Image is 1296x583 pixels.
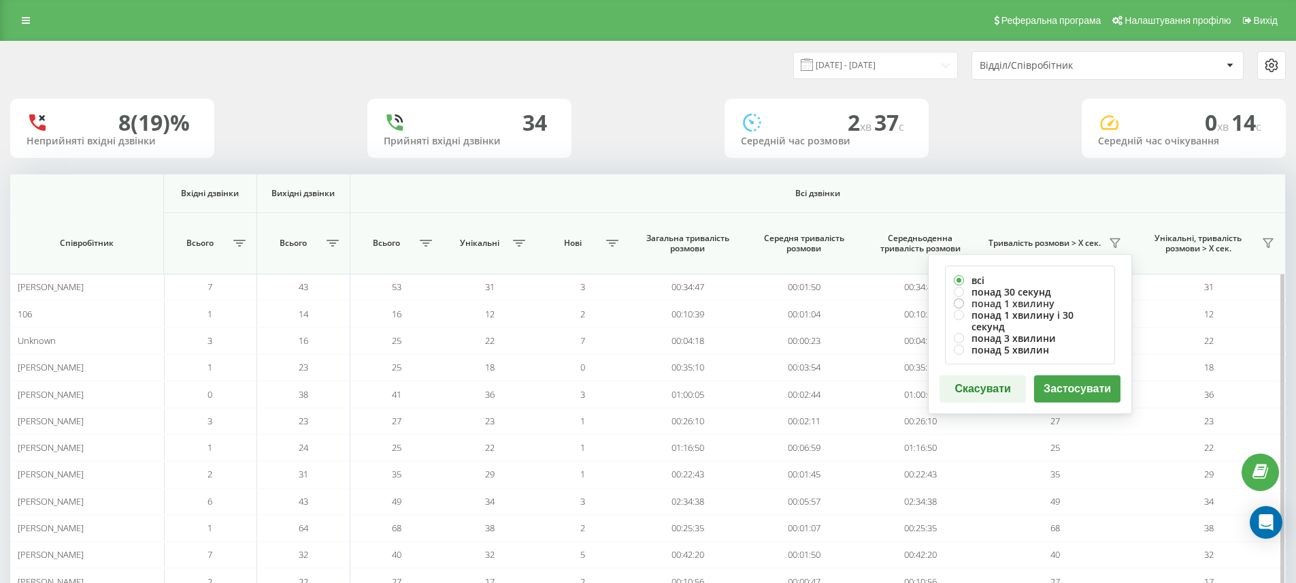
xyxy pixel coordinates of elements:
[207,388,212,400] span: 0
[18,441,84,454] span: [PERSON_NAME]
[629,274,746,300] td: 00:34:47
[299,441,308,454] span: 24
[746,274,862,300] td: 00:01:50
[746,300,862,327] td: 00:01:04
[629,435,746,461] td: 01:16:50
[580,334,585,347] span: 7
[485,468,495,480] span: 29
[954,309,1106,332] label: понад 1 хвилину і 30 секунд
[1139,233,1257,254] span: Унікальні, тривалість розмови > Х сек.
[580,415,585,427] span: 1
[1098,136,1269,147] div: Середній час очікування
[848,108,874,137] span: 2
[1204,308,1214,320] span: 12
[18,468,84,480] span: [PERSON_NAME]
[1050,415,1060,427] span: 27
[629,300,746,327] td: 00:10:39
[746,435,862,461] td: 00:06:59
[629,488,746,515] td: 02:34:38
[629,354,746,381] td: 00:35:10
[392,495,401,507] span: 49
[1204,281,1214,293] span: 31
[1205,108,1231,137] span: 0
[985,238,1104,249] span: Тривалість розмови > Х сек.
[758,233,850,254] span: Середня тривалість розмови
[629,515,746,541] td: 00:25:35
[954,274,1106,286] label: всі
[862,541,978,568] td: 00:42:20
[392,334,401,347] span: 25
[746,408,862,435] td: 00:02:11
[1217,119,1231,134] span: хв
[392,308,401,320] span: 16
[207,415,212,427] span: 3
[207,522,212,534] span: 1
[1050,468,1060,480] span: 35
[1204,495,1214,507] span: 34
[1204,334,1214,347] span: 22
[862,354,978,381] td: 00:35:10
[629,408,746,435] td: 00:26:10
[24,238,149,249] span: Співробітник
[580,495,585,507] span: 3
[1204,522,1214,534] span: 38
[860,119,874,134] span: хв
[580,441,585,454] span: 1
[1204,361,1214,373] span: 18
[18,495,84,507] span: [PERSON_NAME]
[1001,15,1101,26] span: Реферальна програма
[485,522,495,534] span: 38
[299,334,308,347] span: 16
[485,415,495,427] span: 23
[175,188,246,199] span: Вхідні дзвінки
[18,334,56,347] span: Unknown
[862,328,978,354] td: 00:04:18
[267,188,338,199] span: Вихідні дзвінки
[18,388,84,400] span: [PERSON_NAME]
[450,238,509,249] span: Унікальні
[1256,119,1261,134] span: c
[874,108,904,137] span: 37
[299,361,308,373] span: 23
[862,274,978,300] td: 00:34:47
[580,281,585,293] span: 3
[207,361,212,373] span: 1
[299,388,308,400] span: 38
[746,488,862,515] td: 00:05:57
[874,233,967,254] span: Середньоденна тривалість розмови
[299,548,308,561] span: 32
[954,344,1106,356] label: понад 5 хвилин
[485,441,495,454] span: 22
[299,308,308,320] span: 14
[485,334,495,347] span: 22
[1204,548,1214,561] span: 32
[18,281,84,293] span: [PERSON_NAME]
[485,361,495,373] span: 18
[954,298,1106,309] label: понад 1 хвилину
[392,281,401,293] span: 53
[207,441,212,454] span: 1
[299,281,308,293] span: 43
[299,468,308,480] span: 31
[746,381,862,407] td: 00:02:44
[207,548,212,561] span: 7
[954,286,1106,298] label: понад 30 секунд
[1050,441,1060,454] span: 25
[384,136,555,147] div: Прийняті вхідні дзвінки
[980,60,1142,72] div: Відділ/Співробітник
[485,281,495,293] span: 31
[18,522,84,534] span: [PERSON_NAME]
[207,495,212,507] span: 6
[1231,108,1261,137] span: 14
[1050,548,1060,561] span: 40
[392,522,401,534] span: 68
[392,468,401,480] span: 35
[299,495,308,507] span: 43
[207,334,212,347] span: 3
[403,188,1232,199] span: Всі дзвінки
[580,388,585,400] span: 3
[1250,506,1282,539] div: Open Intercom Messenger
[629,541,746,568] td: 00:42:20
[629,328,746,354] td: 00:04:18
[392,361,401,373] span: 25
